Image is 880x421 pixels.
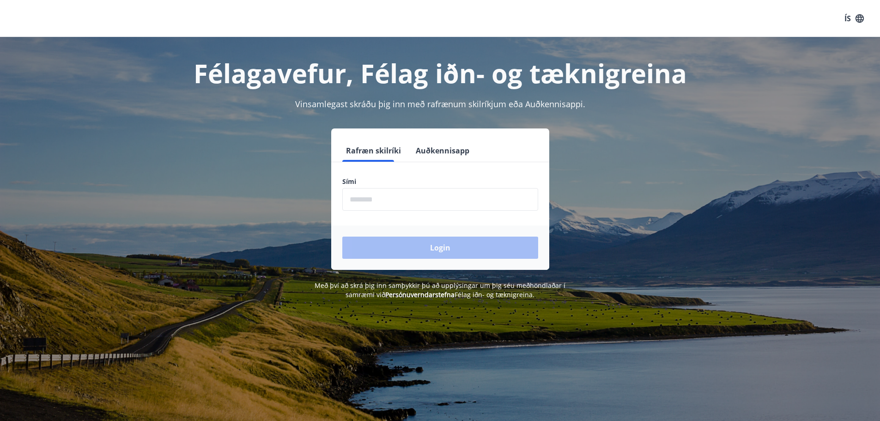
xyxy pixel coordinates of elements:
span: Með því að skrá þig inn samþykkir þú að upplýsingar um þig séu meðhöndlaðar í samræmi við Félag i... [315,281,565,299]
a: Persónuverndarstefna [385,290,455,299]
button: ÍS [839,10,869,27]
button: Rafræn skilríki [342,140,405,162]
span: Vinsamlegast skráðu þig inn með rafrænum skilríkjum eða Auðkennisappi. [295,98,585,110]
label: Sími [342,177,538,186]
button: Auðkennisapp [412,140,473,162]
h1: Félagavefur, Félag iðn- og tæknigreina [119,55,762,91]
